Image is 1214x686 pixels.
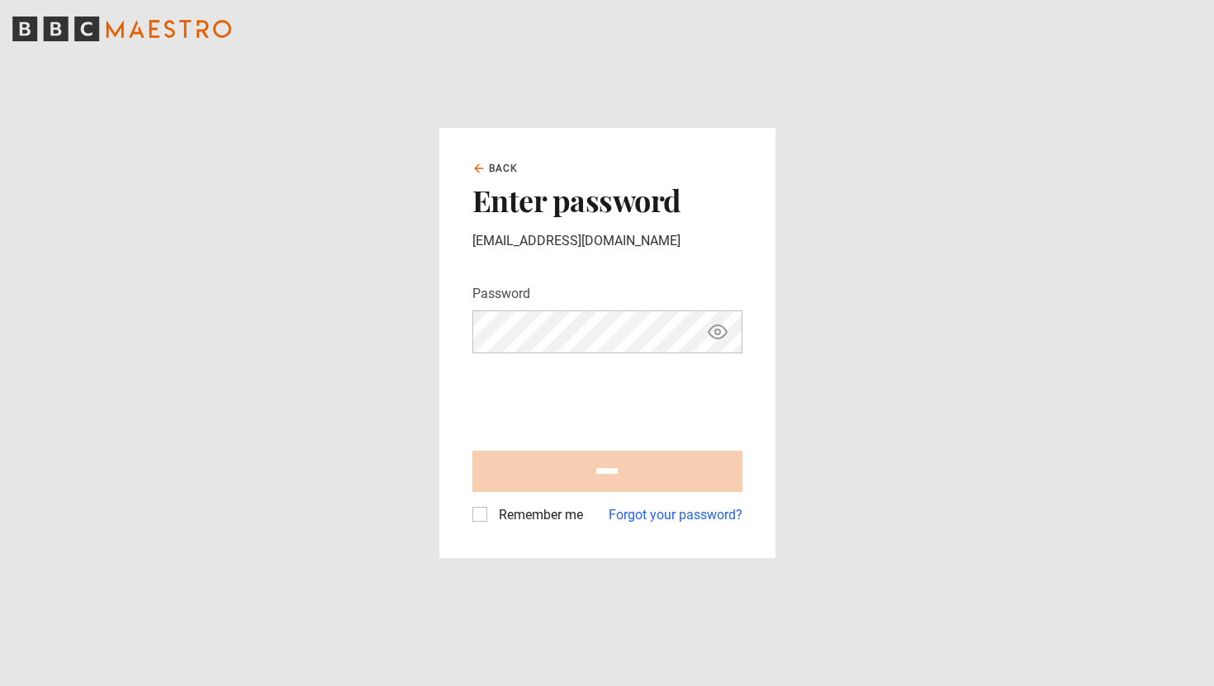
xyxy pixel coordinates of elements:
label: Remember me [492,505,583,525]
button: Show password [704,318,732,347]
h2: Enter password [472,182,742,217]
label: Password [472,284,530,304]
svg: BBC Maestro [12,17,231,41]
a: Forgot your password? [609,505,742,525]
a: Back [472,161,519,176]
p: [EMAIL_ADDRESS][DOMAIN_NAME] [472,231,742,251]
iframe: reCAPTCHA [472,367,723,431]
span: Back [489,161,519,176]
